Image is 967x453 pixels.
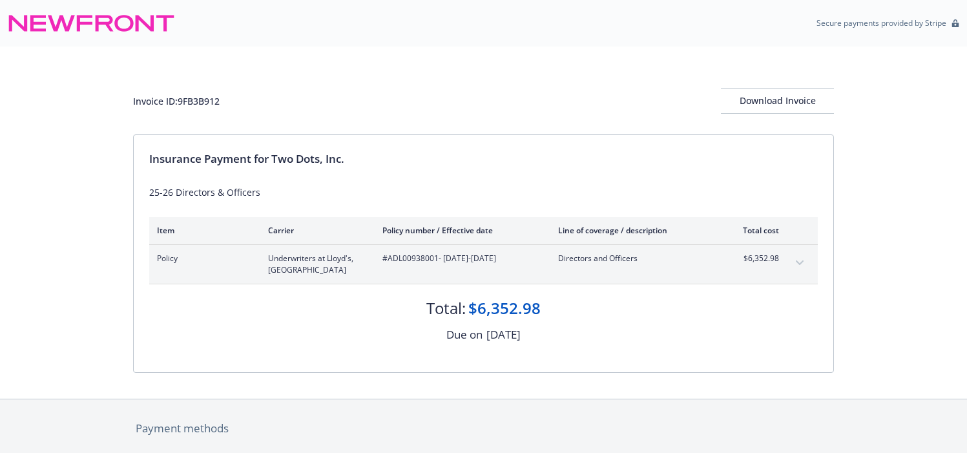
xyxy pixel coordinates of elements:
div: Line of coverage / description [558,225,710,236]
button: expand content [789,253,810,273]
span: #ADL00938001 - [DATE]-[DATE] [382,253,537,264]
span: Directors and Officers [558,253,710,264]
div: Policy number / Effective date [382,225,537,236]
div: Total: [426,297,466,319]
span: Policy [157,253,247,264]
p: Secure payments provided by Stripe [816,17,946,28]
button: Download Invoice [721,88,834,114]
div: Carrier [268,225,362,236]
div: Insurance Payment for Two Dots, Inc. [149,151,818,167]
span: Underwriters at Lloyd's, [GEOGRAPHIC_DATA] [268,253,362,276]
div: Download Invoice [721,89,834,113]
div: Due on [446,326,483,343]
div: [DATE] [486,326,521,343]
div: PolicyUnderwriters at Lloyd's, [GEOGRAPHIC_DATA]#ADL00938001- [DATE]-[DATE]Directors and Officers... [149,245,818,284]
div: Payment methods [136,420,831,437]
div: Invoice ID: 9FB3B912 [133,94,220,108]
div: Item [157,225,247,236]
span: $6,352.98 [731,253,779,264]
div: 25-26 Directors & Officers [149,185,818,199]
div: $6,352.98 [468,297,541,319]
div: Total cost [731,225,779,236]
